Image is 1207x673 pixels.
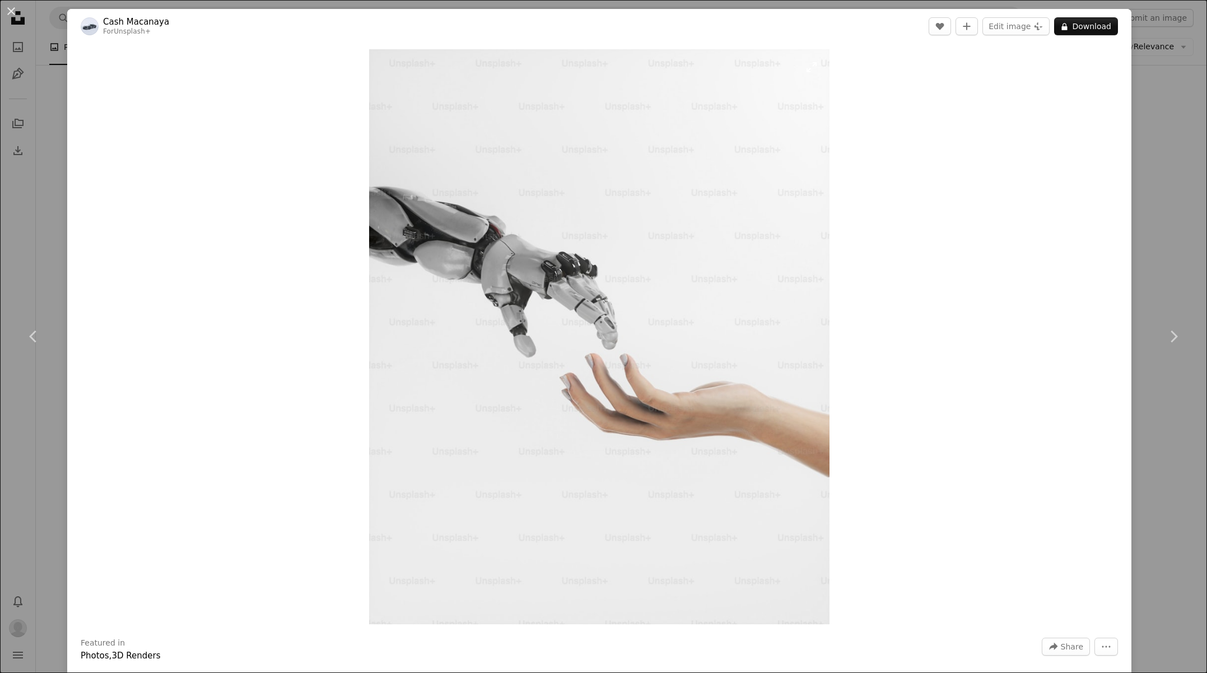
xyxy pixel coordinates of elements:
[1094,638,1118,656] button: More Actions
[81,638,125,649] h3: Featured in
[1061,638,1083,655] span: Share
[1054,17,1118,35] button: Download
[956,17,978,35] button: Add to Collection
[103,27,169,36] div: For
[114,27,151,35] a: Unsplash+
[103,16,169,27] a: Cash Macanaya
[111,651,160,661] a: 3D Renders
[81,17,99,35] img: Go to Cash Macanaya's profile
[109,651,112,661] span: ,
[982,17,1050,35] button: Edit image
[1140,283,1207,390] a: Next
[369,49,829,624] img: a hand reaching out towards a robot hand
[81,651,109,661] a: Photos
[369,49,829,624] button: Zoom in on this image
[929,17,951,35] button: Like
[1042,638,1090,656] button: Share this image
